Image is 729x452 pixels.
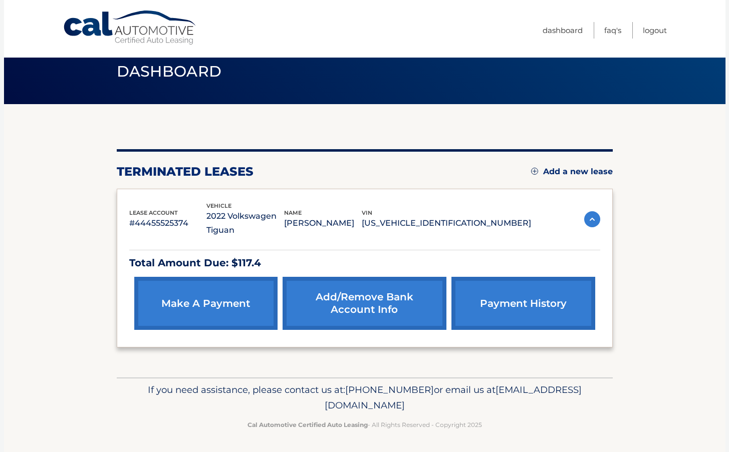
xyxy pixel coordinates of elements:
[283,277,446,330] a: Add/Remove bank account info
[531,168,538,175] img: add.svg
[117,62,222,81] span: Dashboard
[284,216,362,230] p: [PERSON_NAME]
[63,10,198,46] a: Cal Automotive
[134,277,278,330] a: make a payment
[451,277,595,330] a: payment history
[543,22,583,39] a: Dashboard
[584,211,600,227] img: accordion-active.svg
[206,209,284,237] p: 2022 Volkswagen Tiguan
[117,164,254,179] h2: terminated leases
[362,216,531,230] p: [US_VEHICLE_IDENTIFICATION_NUMBER]
[531,167,613,177] a: Add a new lease
[604,22,621,39] a: FAQ's
[643,22,667,39] a: Logout
[129,216,207,230] p: #44455525374
[129,209,178,216] span: lease account
[123,382,606,414] p: If you need assistance, please contact us at: or email us at
[345,384,434,395] span: [PHONE_NUMBER]
[123,419,606,430] p: - All Rights Reserved - Copyright 2025
[248,421,368,428] strong: Cal Automotive Certified Auto Leasing
[362,209,372,216] span: vin
[206,202,231,209] span: vehicle
[284,209,302,216] span: name
[129,254,600,272] p: Total Amount Due: $117.4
